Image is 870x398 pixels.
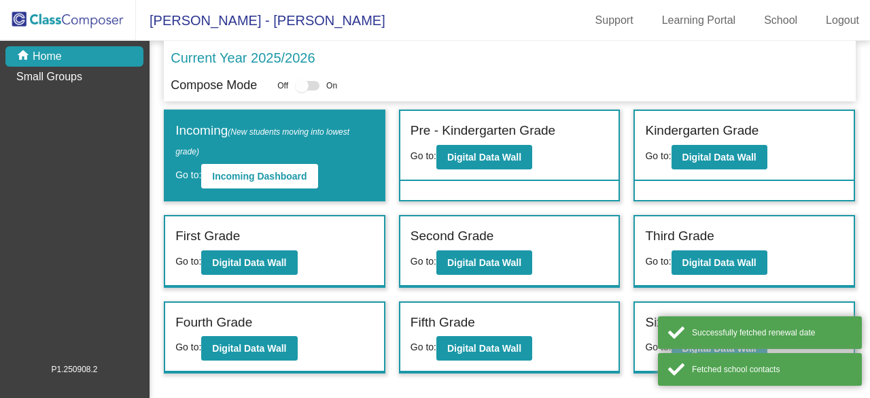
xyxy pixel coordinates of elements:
span: (New students moving into lowest grade) [175,127,349,156]
mat-icon: home [16,48,33,65]
span: Go to: [175,256,201,267]
label: Incoming [175,121,374,160]
b: Digital Data Wall [447,343,521,354]
div: Fetched school contacts [692,363,852,376]
span: [PERSON_NAME] - [PERSON_NAME] [136,10,385,31]
span: Go to: [411,342,436,352]
label: Second Grade [411,227,494,246]
p: Small Groups [16,69,82,85]
label: Pre - Kindergarten Grade [411,121,555,141]
b: Digital Data Wall [212,343,286,354]
p: Compose Mode [171,76,257,95]
a: Support [585,10,644,31]
button: Digital Data Wall [436,250,532,275]
div: Successfully fetched renewal date [692,327,852,339]
span: Go to: [175,169,201,180]
span: Go to: [645,342,671,352]
span: Off [277,80,288,92]
label: Sixth Grade [645,313,713,333]
label: Kindergarten Grade [645,121,759,141]
label: Third Grade [645,227,714,246]
b: Digital Data Wall [682,152,756,163]
label: Fourth Grade [175,313,252,333]
label: Fifth Grade [411,313,475,333]
p: Home [33,48,62,65]
button: Digital Data Wall [436,336,532,361]
b: Digital Data Wall [682,257,756,268]
a: School [753,10,808,31]
a: Logout [815,10,870,31]
b: Digital Data Wall [447,257,521,268]
button: Digital Data Wall [201,250,297,275]
span: Go to: [175,342,201,352]
a: Learning Portal [651,10,747,31]
button: Digital Data Wall [436,145,532,169]
button: Digital Data Wall [672,145,767,169]
b: Digital Data Wall [447,152,521,163]
b: Incoming Dashboard [212,171,307,182]
button: Digital Data Wall [201,336,297,361]
b: Digital Data Wall [212,257,286,268]
button: Digital Data Wall [672,250,767,275]
p: Current Year 2025/2026 [171,48,315,68]
button: Incoming Dashboard [201,164,317,188]
label: First Grade [175,227,240,246]
span: Go to: [411,256,436,267]
span: Go to: [411,150,436,161]
span: On [326,80,337,92]
span: Go to: [645,256,671,267]
span: Go to: [645,150,671,161]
